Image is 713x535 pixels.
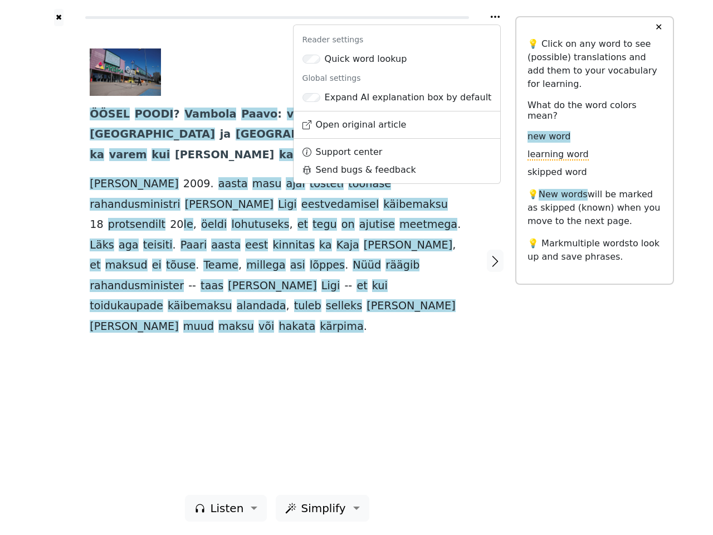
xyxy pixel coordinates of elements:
[135,108,174,121] span: POODI
[245,239,268,252] span: eest
[399,218,457,232] span: meetmega
[336,239,359,252] span: Kaja
[297,218,308,232] span: et
[312,218,337,232] span: tegu
[188,279,196,293] span: --
[279,320,315,334] span: hakata
[287,108,341,121] span: vajalikud
[301,500,345,517] span: Simplify
[294,143,501,161] a: Support center
[452,239,456,252] span: ,
[286,299,289,313] span: ,
[184,108,236,121] span: Vambola
[278,198,297,212] span: Ligi
[152,148,170,162] span: kui
[211,177,214,191] span: .
[294,161,501,179] a: Send bugs & feedback
[372,279,388,293] span: kui
[294,30,501,50] div: Reader settings
[109,148,147,162] span: varem
[184,218,193,232] span: le
[90,320,178,334] span: [PERSON_NAME]
[201,279,223,293] span: taas
[218,177,248,191] span: aasta
[310,259,345,273] span: lõppes
[294,116,501,134] a: Open original article
[166,259,196,273] span: tõuse
[193,218,197,232] span: ,
[528,131,570,143] span: new word
[648,17,669,37] button: ✕
[320,320,363,334] span: kärpima
[236,128,361,142] span: [GEOGRAPHIC_DATA]
[183,320,214,334] span: muud
[348,177,391,191] span: toonase
[277,108,282,121] span: :
[90,108,130,121] span: ÖÖSEL
[90,299,163,313] span: toidukaupade
[119,239,139,252] span: aga
[185,198,274,212] span: [PERSON_NAME]
[353,259,381,273] span: Nüüd
[528,188,662,228] p: 💡 will be marked as skipped (known) when you move to the next page.
[241,108,277,121] span: Paavo
[231,218,289,232] span: lohutuseks
[90,148,104,162] span: ka
[341,218,355,232] span: on
[564,238,629,249] span: multiple words
[183,177,211,191] span: 2009
[319,239,332,252] span: ka
[294,89,501,106] a: Expand AI explanation box by default
[345,259,348,273] span: .
[367,299,455,313] span: [PERSON_NAME]
[539,189,588,201] span: New words
[90,48,161,96] img: w4boyryi.l4s.jpg
[143,239,173,252] span: teisiti
[168,299,232,313] span: käibemaksu
[185,495,267,522] button: Listen
[90,279,184,293] span: rahandusminister
[258,320,274,334] span: või
[364,320,367,334] span: .
[290,259,305,273] span: asi
[152,259,162,273] span: ei
[203,259,238,273] span: Teame
[252,177,282,191] span: masu
[528,149,589,160] span: learning word
[528,37,662,91] p: 💡 Click on any word to see (possible) translations and add them to your vocabulary for learning.
[301,198,379,212] span: eestvedamisel
[528,167,587,178] span: skipped word
[90,177,178,191] span: [PERSON_NAME]
[180,239,207,252] span: Paari
[220,128,231,142] span: ja
[294,50,501,68] a: Quick word lookup
[105,259,148,273] span: maksud
[237,299,286,313] span: alandada
[364,239,452,252] span: [PERSON_NAME]
[218,320,254,334] span: maksu
[294,299,321,313] span: tuleb
[294,68,501,89] div: Global settings
[90,218,103,232] span: 18
[325,52,407,66] div: Quick word lookup
[457,218,461,232] span: .
[326,299,362,313] span: selleks
[210,500,243,517] span: Listen
[310,177,344,191] span: tõsteti
[90,239,114,252] span: Läks
[246,259,285,273] span: millega
[228,279,316,293] span: [PERSON_NAME]
[201,218,227,232] span: öeldi
[211,239,241,252] span: aasta
[90,259,100,273] span: et
[321,279,340,293] span: Ligi
[273,239,315,252] span: kinnitas
[356,279,367,293] span: et
[90,128,215,142] span: [GEOGRAPHIC_DATA]
[54,9,64,26] button: ✖
[344,279,352,293] span: --
[173,239,176,252] span: .
[276,495,369,522] button: Simplify
[528,100,662,121] h6: What do the word colors mean?
[170,218,183,232] span: 20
